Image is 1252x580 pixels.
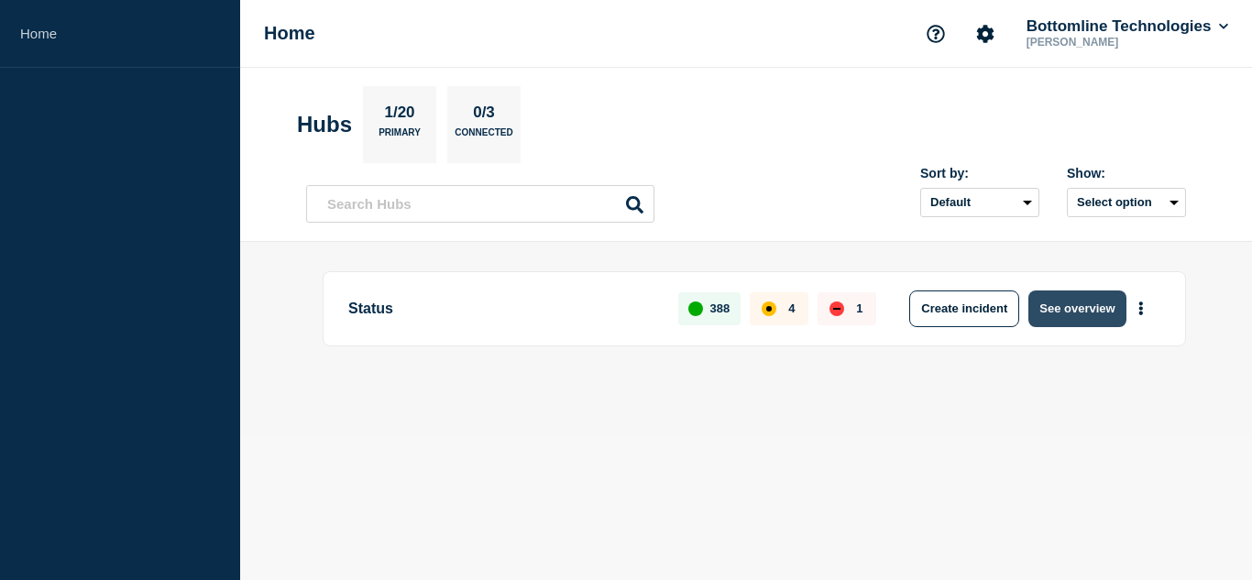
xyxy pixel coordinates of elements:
[917,15,955,53] button: Support
[920,166,1039,181] div: Sort by:
[467,104,502,127] p: 0/3
[306,185,654,223] input: Search Hubs
[688,301,703,316] div: up
[348,290,657,327] p: Status
[1028,290,1126,327] button: See overview
[1023,17,1232,36] button: Bottomline Technologies
[856,301,862,315] p: 1
[378,104,422,127] p: 1/20
[710,301,730,315] p: 388
[762,301,776,316] div: affected
[1129,291,1153,325] button: More actions
[1023,36,1214,49] p: [PERSON_NAME]
[1067,188,1186,217] button: Select option
[788,301,795,315] p: 4
[455,127,512,147] p: Connected
[297,112,352,137] h2: Hubs
[920,188,1039,217] select: Sort by
[966,15,1005,53] button: Account settings
[379,127,421,147] p: Primary
[1067,166,1186,181] div: Show:
[909,290,1019,327] button: Create incident
[829,301,844,316] div: down
[264,23,315,44] h1: Home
